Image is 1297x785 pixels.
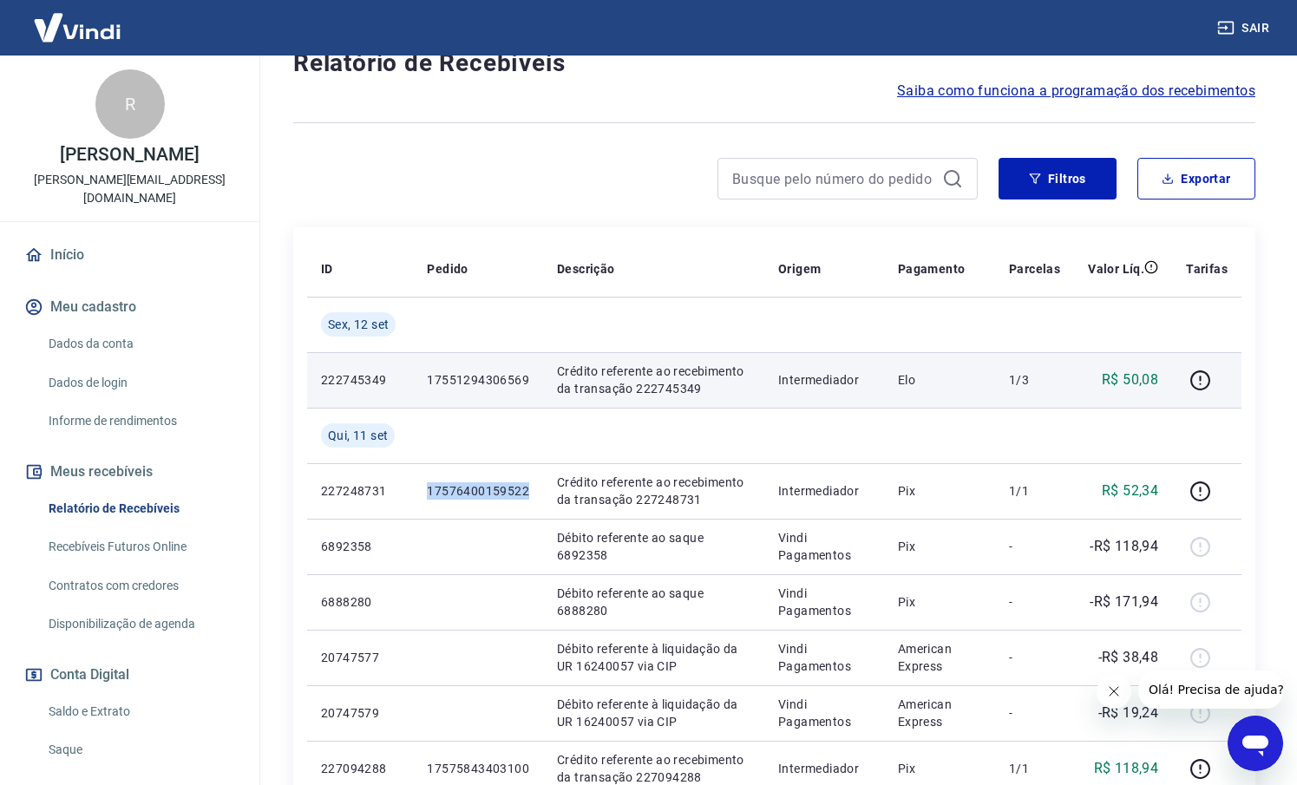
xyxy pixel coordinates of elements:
[1090,536,1158,557] p: -R$ 118,94
[557,696,750,730] p: Débito referente à liquidação da UR 16240057 via CIP
[427,371,529,389] p: 17551294306569
[1228,716,1283,771] iframe: Botão para abrir a janela de mensagens
[42,568,239,604] a: Contratos com credores
[42,491,239,527] a: Relatório de Recebíveis
[897,81,1255,101] a: Saiba como funciona a programação dos recebimentos
[42,403,239,439] a: Informe de rendimentos
[1214,12,1276,44] button: Sair
[898,538,981,555] p: Pix
[427,760,529,777] p: 17575843403100
[557,640,750,675] p: Débito referente à liquidação da UR 16240057 via CIP
[557,260,615,278] p: Descrição
[328,427,388,444] span: Qui, 11 set
[21,288,239,326] button: Meu cadastro
[1102,370,1158,390] p: R$ 50,08
[898,593,981,611] p: Pix
[898,260,966,278] p: Pagamento
[557,585,750,619] p: Débito referente ao saque 6888280
[42,694,239,729] a: Saldo e Extrato
[898,640,981,675] p: American Express
[95,69,165,139] div: R
[328,316,389,333] span: Sex, 12 set
[1088,260,1144,278] p: Valor Líq.
[778,529,870,564] p: Vindi Pagamentos
[1009,593,1060,611] p: -
[427,260,468,278] p: Pedido
[21,453,239,491] button: Meus recebíveis
[1186,260,1228,278] p: Tarifas
[898,482,981,500] p: Pix
[1009,538,1060,555] p: -
[898,696,981,730] p: American Express
[21,236,239,274] a: Início
[1090,592,1158,612] p: -R$ 171,94
[1009,260,1060,278] p: Parcelas
[293,46,1255,81] h4: Relatório de Recebíveis
[42,326,239,362] a: Dados da conta
[321,704,399,722] p: 20747579
[1102,481,1158,501] p: R$ 52,34
[1009,704,1060,722] p: -
[321,760,399,777] p: 227094288
[21,1,134,54] img: Vindi
[1009,482,1060,500] p: 1/1
[557,363,750,397] p: Crédito referente ao recebimento da transação 222745349
[321,538,399,555] p: 6892358
[1009,371,1060,389] p: 1/3
[1094,758,1159,779] p: R$ 118,94
[42,529,239,565] a: Recebíveis Futuros Online
[778,482,870,500] p: Intermediador
[898,371,981,389] p: Elo
[42,732,239,768] a: Saque
[321,482,399,500] p: 227248731
[778,696,870,730] p: Vindi Pagamentos
[778,585,870,619] p: Vindi Pagamentos
[778,371,870,389] p: Intermediador
[14,171,246,207] p: [PERSON_NAME][EMAIL_ADDRESS][DOMAIN_NAME]
[42,365,239,401] a: Dados de login
[427,482,529,500] p: 17576400159522
[1097,674,1131,709] iframe: Fechar mensagem
[1098,703,1159,723] p: -R$ 19,24
[321,649,399,666] p: 20747577
[1138,671,1283,709] iframe: Mensagem da empresa
[21,656,239,694] button: Conta Digital
[1098,647,1159,668] p: -R$ 38,48
[321,593,399,611] p: 6888280
[321,371,399,389] p: 222745349
[778,760,870,777] p: Intermediador
[1137,158,1255,200] button: Exportar
[1009,649,1060,666] p: -
[10,12,146,26] span: Olá! Precisa de ajuda?
[778,640,870,675] p: Vindi Pagamentos
[898,760,981,777] p: Pix
[42,606,239,642] a: Disponibilização de agenda
[999,158,1117,200] button: Filtros
[321,260,333,278] p: ID
[557,474,750,508] p: Crédito referente ao recebimento da transação 227248731
[60,146,199,164] p: [PERSON_NAME]
[1009,760,1060,777] p: 1/1
[778,260,821,278] p: Origem
[557,529,750,564] p: Débito referente ao saque 6892358
[732,166,935,192] input: Busque pelo número do pedido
